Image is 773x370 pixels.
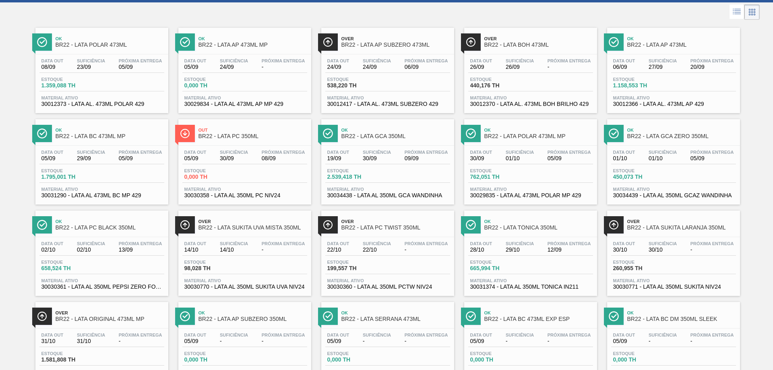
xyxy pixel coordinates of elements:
[363,333,391,337] span: Suficiência
[484,36,593,41] span: Over
[119,64,162,70] span: 05/09
[41,83,98,89] span: 1.359,088 TH
[327,351,384,356] span: Estoque
[470,187,591,192] span: Material ativo
[484,225,593,231] span: BR22 - LATA TÔNICA 350ML
[613,155,635,161] span: 01/10
[506,155,534,161] span: 01/10
[172,113,315,205] a: ÍconeOutBR22 - LATA PC 350MLData out05/09Suficiência30/09Próxima Entrega08/09Estoque0,000 THMater...
[613,265,670,271] span: 260,955 TH
[172,22,315,113] a: ÍconeOkBR22 - LATA AP 473ML MPData out05/09Suficiência24/09Próxima Entrega-Estoque0,000 THMateria...
[184,278,305,283] span: Material ativo
[484,42,593,48] span: BR22 - LATA BOH 473ML
[470,192,591,198] span: 30029835 - LATA AL 473ML POLAR MP 429
[184,247,207,253] span: 14/10
[649,241,677,246] span: Suficiência
[649,58,677,63] span: Suficiência
[327,155,349,161] span: 19/09
[484,133,593,139] span: BR22 - LATA POLAR 473ML MP
[730,4,744,20] div: Visão em Lista
[184,241,207,246] span: Data out
[262,64,305,70] span: -
[77,58,105,63] span: Suficiência
[41,101,162,107] span: 30012373 - LATA AL. 473ML POLAR 429
[220,247,248,253] span: 14/10
[29,113,172,205] a: ÍconeOkBR22 - LATA BC 473ML MPData out05/09Suficiência29/09Próxima Entrega05/09Estoque1.795,001 T...
[506,338,534,344] span: -
[327,101,448,107] span: 30012417 - LATA AL. 473ML SUBZERO 429
[220,241,248,246] span: Suficiência
[649,333,677,337] span: Suficiência
[184,351,241,356] span: Estoque
[220,64,248,70] span: 24/09
[184,83,241,89] span: 0,000 TH
[458,113,601,205] a: ÍconeOkBR22 - LATA POLAR 473ML MPData out30/09Suficiência01/10Próxima Entrega05/09Estoque762,051 ...
[405,333,448,337] span: Próxima Entrega
[690,155,734,161] span: 05/09
[613,58,635,63] span: Data out
[180,128,190,138] img: Ícone
[327,168,384,173] span: Estoque
[548,241,591,246] span: Próxima Entrega
[327,187,448,192] span: Material ativo
[627,225,736,231] span: BR22 - LATA SUKITA LARANJA 350ML
[548,58,591,63] span: Próxima Entrega
[627,316,736,322] span: BR22 - LATA BC DM 350ML SLEEK
[77,241,105,246] span: Suficiência
[327,278,448,283] span: Material ativo
[466,37,476,47] img: Ícone
[470,150,492,155] span: Data out
[119,155,162,161] span: 05/09
[37,220,47,230] img: Ícone
[41,155,64,161] span: 05/09
[649,247,677,253] span: 30/10
[184,150,207,155] span: Data out
[180,37,190,47] img: Ícone
[613,64,635,70] span: 06/09
[601,205,744,296] a: ÍconeOverBR22 - LATA SUKITA LARANJA 350MLData out30/10Suficiência30/10Próxima Entrega-Estoque260,...
[627,133,736,139] span: BR22 - LATA GCA ZERO 350ML
[220,155,248,161] span: 30/09
[627,128,736,132] span: Ok
[327,58,349,63] span: Data out
[56,310,164,315] span: Over
[470,241,492,246] span: Data out
[37,37,47,47] img: Ícone
[184,338,207,344] span: 05/09
[470,265,527,271] span: 665,994 TH
[484,316,593,322] span: BR22 - LATA BC 473ML EXP ESP
[220,58,248,63] span: Suficiência
[613,284,734,290] span: 30030771 - LATA AL 350ML SUKITA NIV24
[470,155,492,161] span: 30/09
[609,311,619,321] img: Ícone
[184,357,241,363] span: 0,000 TH
[327,260,384,265] span: Estoque
[649,155,677,161] span: 01/10
[613,174,670,180] span: 450,073 TH
[198,133,307,139] span: BR22 - LATA PC 350ML
[41,64,64,70] span: 08/09
[198,225,307,231] span: BR22 - LATA SUKITA UVA MISTA 350ML
[41,77,98,82] span: Estoque
[184,260,241,265] span: Estoque
[609,128,619,138] img: Ícone
[37,128,47,138] img: Ícone
[484,310,593,315] span: Ok
[77,247,105,253] span: 02/10
[506,247,534,253] span: 29/10
[470,95,591,100] span: Material ativo
[315,22,458,113] a: ÍconeOverBR22 - LATA AP SUBZERO 473MLData out24/09Suficiência24/09Próxima Entrega06/09Estoque538,...
[77,64,105,70] span: 23/09
[506,333,534,337] span: Suficiência
[119,338,162,344] span: -
[56,133,164,139] span: BR22 - LATA BC 473ML MP
[41,260,98,265] span: Estoque
[184,192,305,198] span: 30030358 - LATA AL 350ML PC NIV24
[363,58,391,63] span: Suficiência
[613,77,670,82] span: Estoque
[405,58,448,63] span: Próxima Entrega
[262,241,305,246] span: Próxima Entrega
[198,310,307,315] span: Ok
[470,101,591,107] span: 30012370 - LATA AL. 473ML BOH BRILHO 429
[37,311,47,321] img: Ícone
